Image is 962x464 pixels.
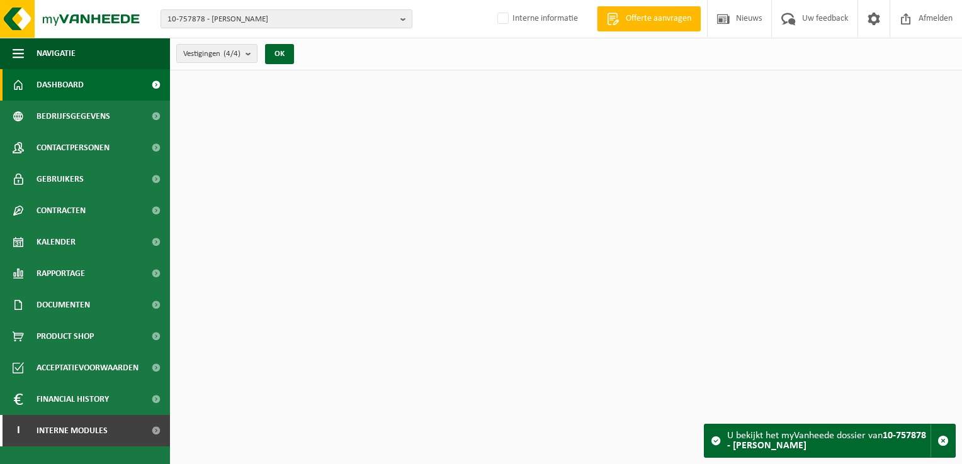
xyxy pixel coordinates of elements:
[37,132,110,163] span: Contactpersonen
[37,163,84,195] span: Gebruikers
[37,321,94,352] span: Product Shop
[176,44,257,63] button: Vestigingen(4/4)
[727,424,931,457] div: U bekijkt het myVanheede dossier van
[727,431,926,451] strong: 10-757878 - [PERSON_NAME]
[495,9,578,28] label: Interne informatie
[167,10,395,29] span: 10-757878 - [PERSON_NAME]
[13,415,24,446] span: I
[183,45,241,64] span: Vestigingen
[597,6,701,31] a: Offerte aanvragen
[37,101,110,132] span: Bedrijfsgegevens
[37,69,84,101] span: Dashboard
[623,13,694,25] span: Offerte aanvragen
[224,50,241,58] count: (4/4)
[37,38,76,69] span: Navigatie
[161,9,412,28] button: 10-757878 - [PERSON_NAME]
[37,258,85,289] span: Rapportage
[265,44,294,64] button: OK
[37,384,109,415] span: Financial History
[37,352,139,384] span: Acceptatievoorwaarden
[37,226,76,258] span: Kalender
[37,195,86,226] span: Contracten
[37,289,90,321] span: Documenten
[37,415,108,446] span: Interne modules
